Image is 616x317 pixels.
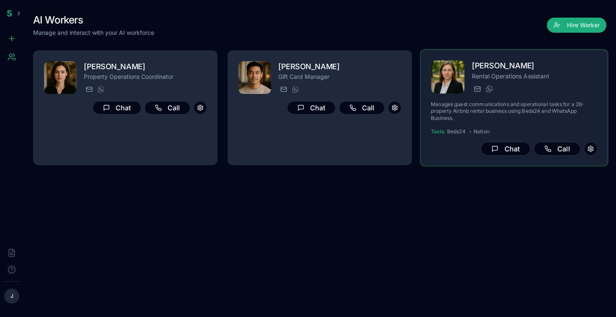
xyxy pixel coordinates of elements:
button: Send email to rafael.salem@getspinnable.ai [278,84,288,94]
span: • [469,128,472,135]
h2: [PERSON_NAME] [84,61,207,73]
p: Manage and interact with your AI workforce [33,29,154,37]
button: J [4,288,19,304]
img: WhatsApp [98,86,104,93]
button: WhatsApp [484,84,494,94]
span: J [10,293,13,299]
p: Rental Operations Assistant [472,72,598,80]
button: Call [534,142,580,156]
img: Matilda Lemieux [44,61,77,94]
p: Manages guest communications and operational tasks for a 26-property Airbnb rental business using... [431,101,598,122]
h2: [PERSON_NAME] [472,60,598,72]
p: Gift Card Manager [278,73,401,81]
h1: AI Workers [33,13,154,27]
button: WhatsApp [290,84,300,94]
button: WhatsApp [96,84,106,94]
img: Rafael Salem [238,61,271,94]
h2: [PERSON_NAME] [278,61,401,73]
button: Send email to matilda.lemieux@getspinnable.ai [84,84,94,94]
span: Tools: [431,128,445,135]
a: Hire Worker [547,22,606,30]
button: Hire Worker [547,18,606,33]
p: Property Operations Coordinator [84,73,207,81]
button: Call [339,101,385,114]
button: Chat [287,101,336,114]
button: Chat [481,142,530,156]
button: Call [145,101,190,114]
span: Beds24 [447,128,466,135]
img: WhatsApp [292,86,299,93]
img: Freya Costa [431,60,465,94]
button: Chat [93,101,141,114]
img: WhatsApp [486,86,493,92]
span: Notion [474,128,489,135]
button: Send email to freya.costa@getspinnable.ai [472,84,482,94]
span: S [7,8,12,18]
